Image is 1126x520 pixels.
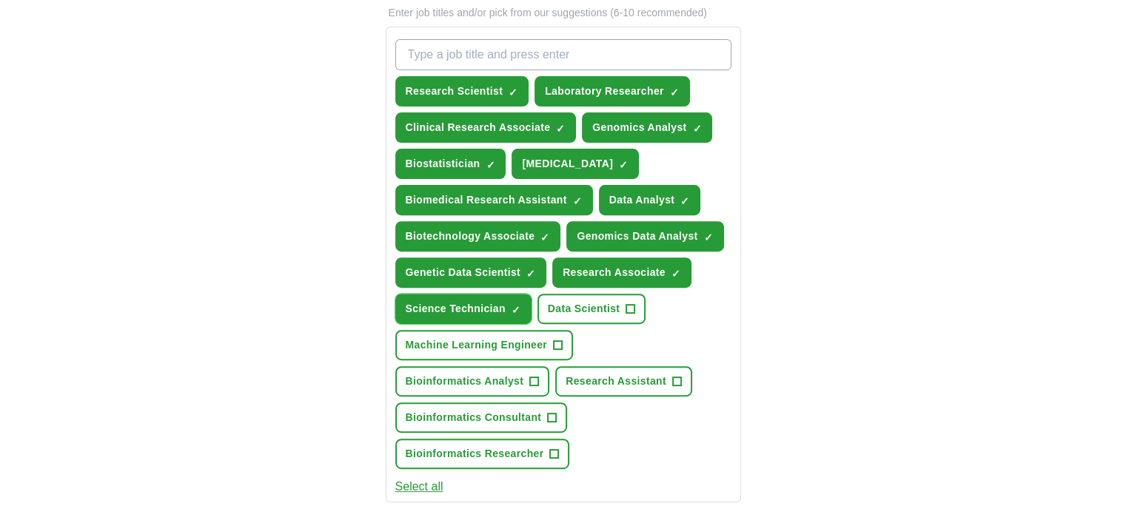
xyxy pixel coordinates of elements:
[395,402,568,433] button: Bioinformatics Consultant
[509,87,517,98] span: ✓
[512,149,639,179] button: [MEDICAL_DATA]✓
[555,366,692,396] button: Research Assistant
[406,410,542,425] span: Bioinformatics Consultant
[395,366,550,396] button: Bioinformatics Analyst
[395,76,529,107] button: Research Scientist✓
[395,39,731,70] input: Type a job title and press enter
[692,123,701,135] span: ✓
[395,185,593,215] button: Biomedical Research Assistant✓
[406,84,503,99] span: Research Scientist
[582,112,712,143] button: Genomics Analyst✓
[552,257,691,288] button: Research Associate✓
[406,229,535,244] span: Biotechnology Associate
[545,84,664,99] span: Laboratory Researcher
[486,159,495,171] span: ✓
[395,330,574,360] button: Machine Learning Engineer
[540,232,549,243] span: ✓
[386,5,741,21] p: Enter job titles and/or pick from our suggestions (6-10 recommended)
[512,304,520,316] span: ✓
[526,268,535,280] span: ✓
[406,374,524,389] span: Bioinformatics Analyst
[619,159,628,171] span: ✓
[704,232,713,243] span: ✓
[395,257,547,288] button: Genetic Data Scientist✓
[395,112,577,143] button: Clinical Research Associate✓
[522,156,613,172] span: [MEDICAL_DATA]
[599,185,701,215] button: Data Analyst✓
[395,149,506,179] button: Biostatistician✓
[573,195,582,207] span: ✓
[609,192,675,208] span: Data Analyst
[395,221,561,251] button: Biotechnology Associate✓
[395,294,532,324] button: Science Technician✓
[406,446,544,462] span: Bioinformatics Researcher
[406,192,567,208] span: Biomedical Research Assistant
[406,156,480,172] span: Biostatistician
[563,265,666,280] span: Research Associate
[548,301,620,317] span: Data Scientist
[671,268,680,280] span: ✓
[577,229,697,244] span: Genomics Data Analyst
[680,195,689,207] span: ✓
[566,374,666,389] span: Research Assistant
[406,120,551,135] span: Clinical Research Associate
[670,87,679,98] span: ✓
[395,478,443,496] button: Select all
[406,337,548,353] span: Machine Learning Engineer
[537,294,646,324] button: Data Scientist
[566,221,723,251] button: Genomics Data Analyst✓
[406,265,521,280] span: Genetic Data Scientist
[534,76,690,107] button: Laboratory Researcher✓
[406,301,506,317] span: Science Technician
[556,123,565,135] span: ✓
[395,439,570,469] button: Bioinformatics Researcher
[592,120,686,135] span: Genomics Analyst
